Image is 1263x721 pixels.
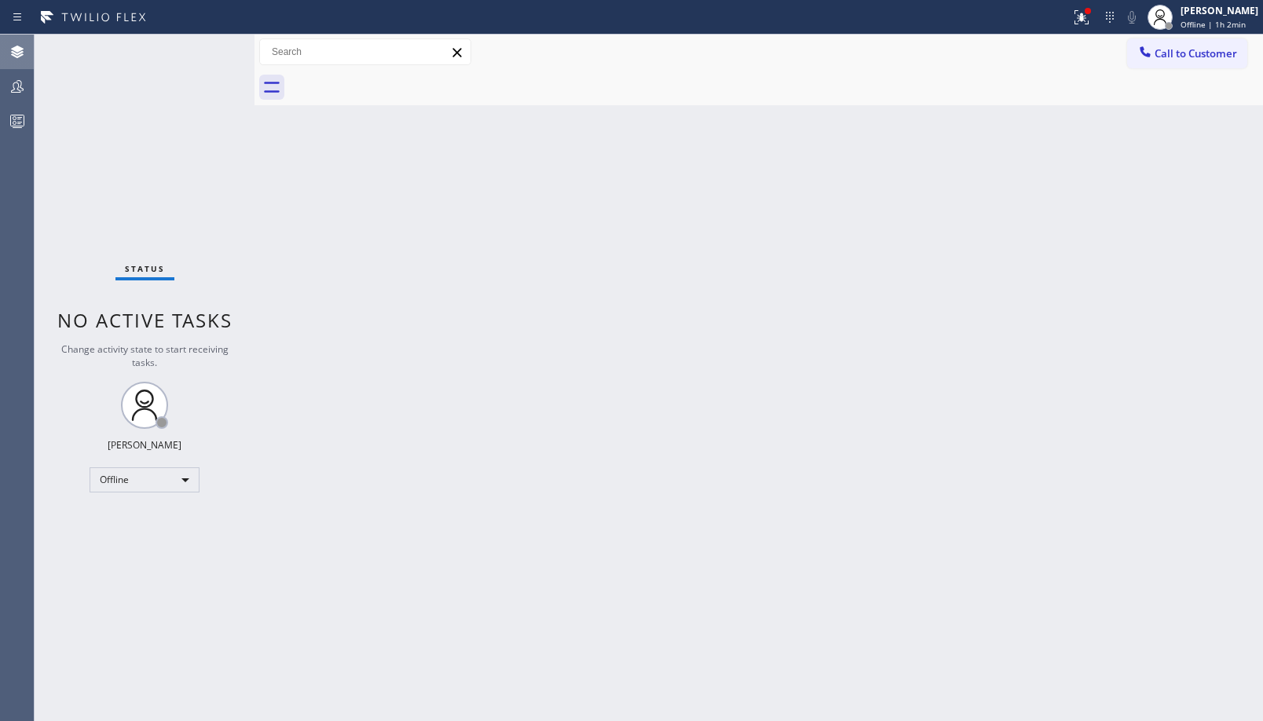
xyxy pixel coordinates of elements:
[108,438,181,452] div: [PERSON_NAME]
[1121,6,1143,28] button: Mute
[1155,46,1237,60] span: Call to Customer
[90,467,200,492] div: Offline
[1181,4,1258,17] div: [PERSON_NAME]
[1127,38,1247,68] button: Call to Customer
[1181,19,1246,30] span: Offline | 1h 2min
[260,39,470,64] input: Search
[57,307,232,333] span: No active tasks
[125,263,165,274] span: Status
[61,342,229,369] span: Change activity state to start receiving tasks.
